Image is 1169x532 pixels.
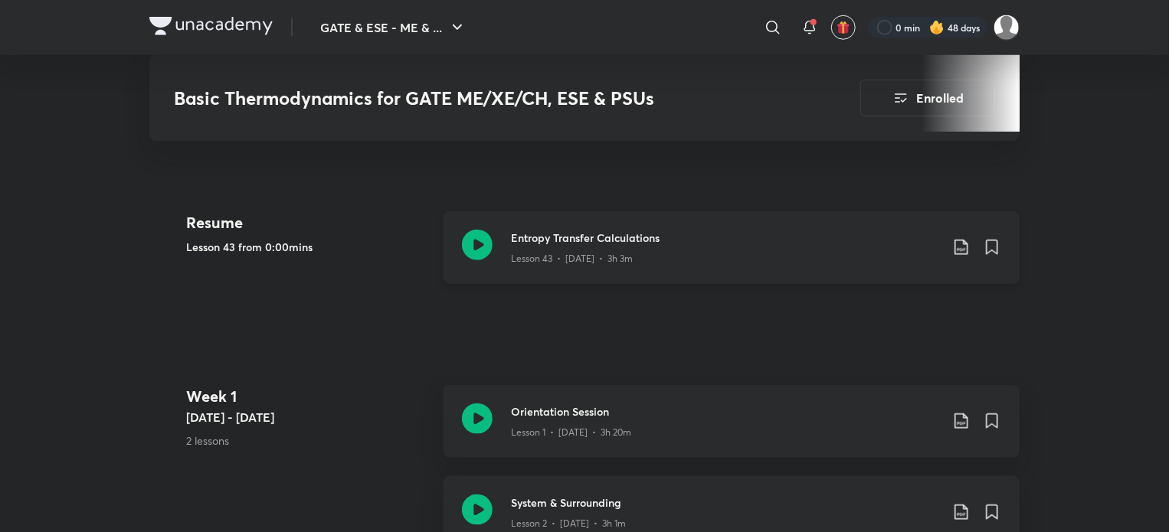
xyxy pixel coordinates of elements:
img: Abhay Raj [994,15,1020,41]
a: Company Logo [149,17,273,39]
button: avatar [831,15,856,40]
h3: Entropy Transfer Calculations [511,230,940,246]
p: Lesson 43 • [DATE] • 3h 3m [511,252,633,266]
h5: Lesson 43 from 0:00mins [186,239,431,255]
img: Company Logo [149,17,273,35]
h4: Resume [186,211,431,234]
a: Orientation SessionLesson 1 • [DATE] • 3h 20m [444,385,1020,476]
p: 2 lessons [186,432,431,449]
img: avatar [837,21,850,34]
p: Lesson 2 • [DATE] • 3h 1m [511,517,626,530]
img: streak [929,20,945,35]
h3: Orientation Session [511,403,940,419]
h3: System & Surrounding [511,494,940,511]
h5: [DATE] - [DATE] [186,408,431,426]
h4: Week 1 [186,385,431,408]
button: Enrolled [860,80,995,116]
h3: Basic Thermodynamics for GATE ME/XE/CH, ESE & PSUs [174,87,774,109]
button: GATE & ESE - ME & ... [311,12,476,43]
a: Entropy Transfer CalculationsLesson 43 • [DATE] • 3h 3m [444,211,1020,302]
p: Lesson 1 • [DATE] • 3h 20m [511,426,631,439]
